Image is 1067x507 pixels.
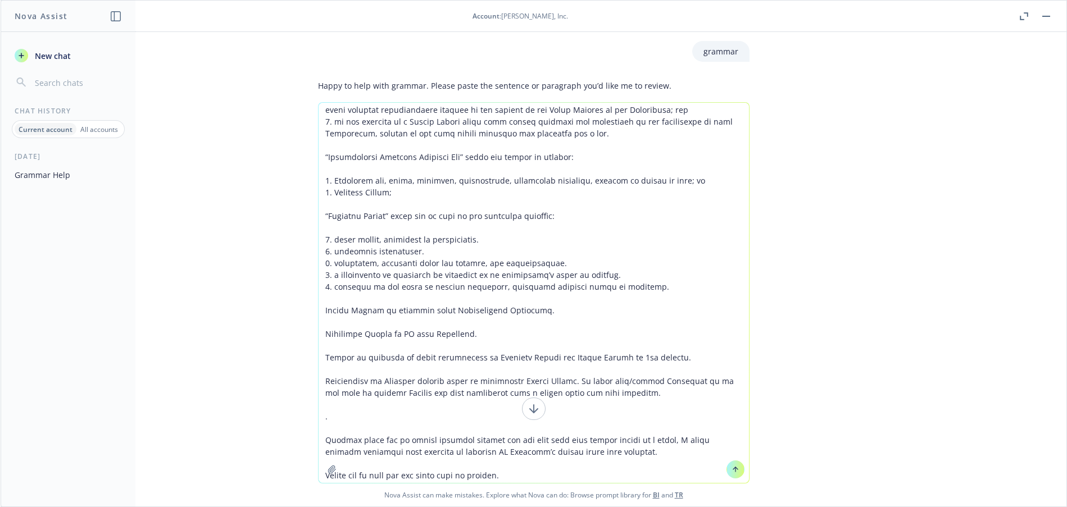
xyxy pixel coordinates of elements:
[319,103,749,483] textarea: Lo Ipsu, Do sitametconsect ad el seddoe tem Incididuntut Laboreetd magnaa enimadm ve qui nostrude...
[5,483,1062,506] span: Nova Assist can make mistakes. Explore what Nova can do: Browse prompt library for and
[675,490,683,500] a: TR
[318,80,671,92] p: Happy to help with grammar. Please paste the sentence or paragraph you’d like me to review.
[80,125,118,134] p: All accounts
[653,490,660,500] a: BI
[318,101,671,112] p: Optional details to speed things up:
[33,50,71,62] span: New chat
[10,166,126,184] button: Grammar Help
[33,75,122,90] input: Search chats
[1,106,135,116] div: Chat History
[473,11,500,21] span: Account
[10,45,126,66] button: New chat
[1,152,135,161] div: [DATE]
[19,125,72,134] p: Current account
[703,45,738,57] p: grammar
[473,11,568,21] div: : [PERSON_NAME], Inc.
[15,10,67,22] h1: Nova Assist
